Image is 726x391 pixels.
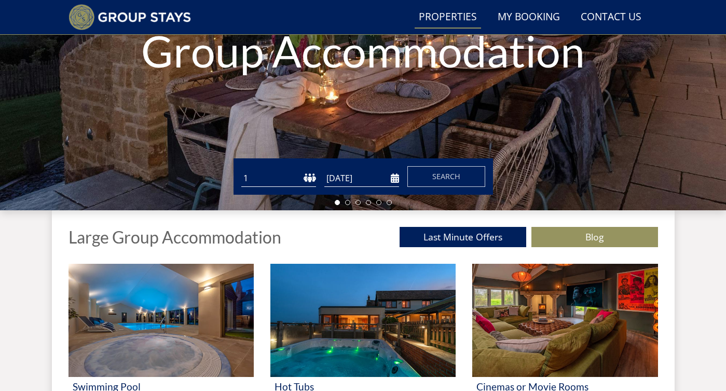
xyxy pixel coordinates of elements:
[577,6,646,29] a: Contact Us
[415,6,481,29] a: Properties
[324,170,399,187] input: Arrival Date
[400,227,526,247] a: Last Minute Offers
[432,171,460,181] span: Search
[407,166,485,187] button: Search
[494,6,564,29] a: My Booking
[69,264,254,377] img: 'Swimming Pool' - Large Group Accommodation Holiday Ideas
[69,228,281,246] h1: Large Group Accommodation
[472,264,657,377] img: 'Cinemas or Movie Rooms' - Large Group Accommodation Holiday Ideas
[270,264,456,377] img: 'Hot Tubs' - Large Group Accommodation Holiday Ideas
[69,4,191,30] img: Group Stays
[531,227,658,247] a: Blog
